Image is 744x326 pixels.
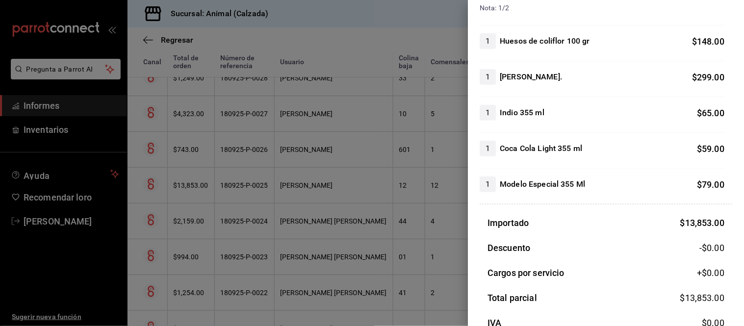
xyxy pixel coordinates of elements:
font: $ [680,293,685,303]
font: 299.00 [697,72,724,82]
font: 79.00 [702,179,724,190]
font: Modelo Especial 355 Ml [500,179,585,189]
font: $ [697,179,702,190]
font: +$ [697,268,707,278]
font: Descuento [487,243,530,253]
font: Huesos de coliflor 100 gr [500,36,590,46]
font: $ [697,144,702,154]
font: 1 [486,179,490,189]
font: $ [692,36,697,47]
font: $ [697,108,702,118]
font: Cargos por servicio [487,268,564,278]
font: 148.00 [697,36,724,47]
font: $ [692,72,697,82]
font: 13,853.00 [685,218,724,228]
font: 0.00 [707,268,724,278]
font: Total parcial [487,293,537,303]
font: [PERSON_NAME]. [500,72,562,81]
font: Indio 355 ml [500,108,544,117]
font: 1 [486,108,490,117]
font: Coca Cola Light 355 ml [500,144,582,153]
font: 1 [486,144,490,153]
font: Nota: 1/2 [480,4,509,12]
font: 1 [486,36,490,46]
font: 59.00 [702,144,724,154]
font: 13,853.00 [685,293,724,303]
font: 1 [486,72,490,81]
font: 65.00 [702,108,724,118]
font: Importado [487,218,529,228]
font: -$0.00 [699,243,724,253]
font: $ [680,218,685,228]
